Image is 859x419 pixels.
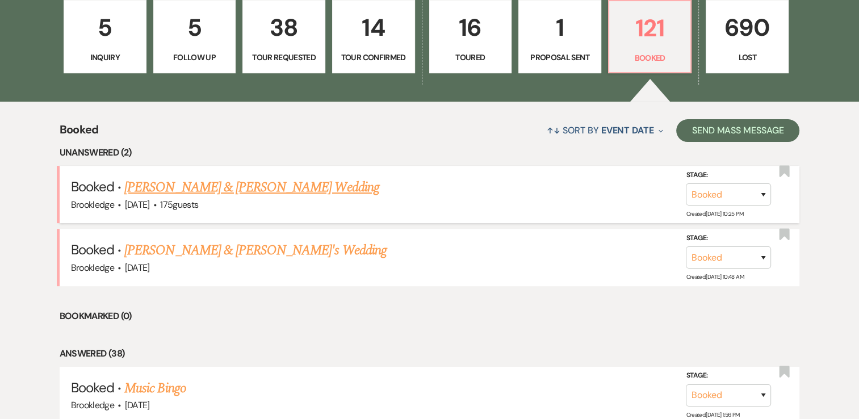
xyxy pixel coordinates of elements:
p: Follow Up [161,51,229,64]
span: Created: [DATE] 1:56 PM [686,411,739,418]
span: [DATE] [125,399,150,411]
p: 38 [250,9,318,47]
span: Booked [71,379,114,396]
label: Stage: [686,169,771,182]
span: Brookledge [71,399,115,411]
a: [PERSON_NAME] & [PERSON_NAME] Wedding [124,177,379,198]
p: 1 [526,9,594,47]
li: Unanswered (2) [60,145,800,160]
p: 5 [71,9,139,47]
a: Music Bingo [124,378,186,399]
label: Stage: [686,370,771,382]
p: 14 [340,9,408,47]
span: Booked [71,241,114,258]
span: Brookledge [71,199,115,211]
p: Proposal Sent [526,51,594,64]
p: Lost [713,51,781,64]
span: Booked [71,178,114,195]
label: Stage: [686,232,771,245]
span: [DATE] [125,262,150,274]
p: Tour Confirmed [340,51,408,64]
span: 175 guests [160,199,198,211]
p: Toured [437,51,505,64]
span: Created: [DATE] 10:25 PM [686,210,743,217]
a: [PERSON_NAME] & [PERSON_NAME]'s Wedding [124,240,387,261]
li: Bookmarked (0) [60,309,800,324]
span: Brookledge [71,262,115,274]
li: Answered (38) [60,346,800,361]
span: [DATE] [125,199,150,211]
p: 121 [616,9,684,47]
p: Inquiry [71,51,139,64]
span: Booked [60,121,99,145]
p: 690 [713,9,781,47]
button: Send Mass Message [676,119,800,142]
p: 16 [437,9,505,47]
p: 5 [161,9,229,47]
p: Tour Requested [250,51,318,64]
button: Sort By Event Date [542,115,667,145]
span: Event Date [601,124,654,136]
p: Booked [616,52,684,64]
span: Created: [DATE] 10:48 AM [686,273,743,280]
span: ↑↓ [547,124,560,136]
